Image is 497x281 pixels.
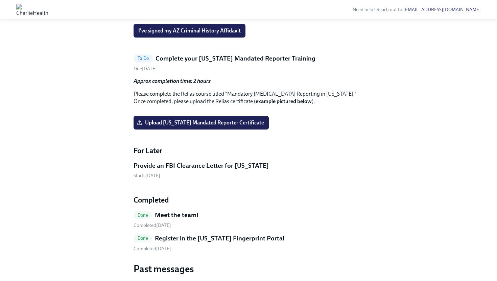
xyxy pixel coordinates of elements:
span: Friday, September 19th 2025, 7:31 pm [134,223,171,228]
span: Friday, October 3rd 2025, 9:00 am [134,66,157,72]
button: I've signed my AZ Criminal History Affidavit [134,24,245,38]
a: [EMAIL_ADDRESS][DOMAIN_NAME] [403,7,481,13]
strong: Approx completion time: 2 hours [134,78,211,84]
span: Done [134,236,152,241]
strong: example pictured below [256,98,312,104]
span: To Do [134,56,153,61]
h4: For Later [134,146,363,156]
a: Provide an FBI Clearance Letter for [US_STATE]Starts[DATE] [134,161,363,179]
a: DoneMeet the team! Completed[DATE] [134,211,363,229]
span: Monday, October 6th 2025, 9:00 am [134,173,160,179]
span: Need help? Reach out to [353,7,481,13]
a: DoneRegister in the [US_STATE] Fingerprint Portal Completed[DATE] [134,234,363,252]
h5: Provide an FBI Clearance Letter for [US_STATE] [134,161,269,170]
p: Please complete the Relias course titled "Mandatory [MEDICAL_DATA] Reporting in [US_STATE]." Once... [134,90,363,105]
h3: Past messages [134,263,363,275]
span: Monday, September 22nd 2025, 6:59 pm [134,246,171,252]
h5: Meet the team! [155,211,199,219]
span: Done [134,213,152,218]
span: I've signed my AZ Criminal History Affidavit [138,27,241,34]
h5: Complete your [US_STATE] Mandated Reporter Training [156,54,315,63]
a: To DoComplete your [US_STATE] Mandated Reporter TrainingDue[DATE] [134,54,363,72]
img: CharlieHealth [16,4,48,15]
label: Upload [US_STATE] Mandated Reporter Certificate [134,116,269,130]
span: Upload [US_STATE] Mandated Reporter Certificate [138,119,264,126]
h5: Register in the [US_STATE] Fingerprint Portal [155,234,284,243]
h4: Completed [134,195,363,205]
